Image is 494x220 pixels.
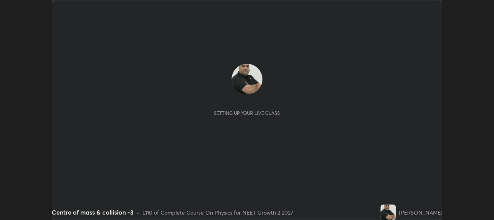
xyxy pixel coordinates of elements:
div: L110 of Complete Course On Physics for NEET Growth 2 2027 [142,208,293,217]
div: Centre of mass & collision -3 [52,208,134,217]
div: Setting up your live class [214,110,280,116]
div: [PERSON_NAME] [399,208,442,217]
img: eacf0803778e41e7b506779bab53d040.jpg [381,205,396,220]
img: eacf0803778e41e7b506779bab53d040.jpg [232,64,262,95]
div: • [137,208,139,217]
